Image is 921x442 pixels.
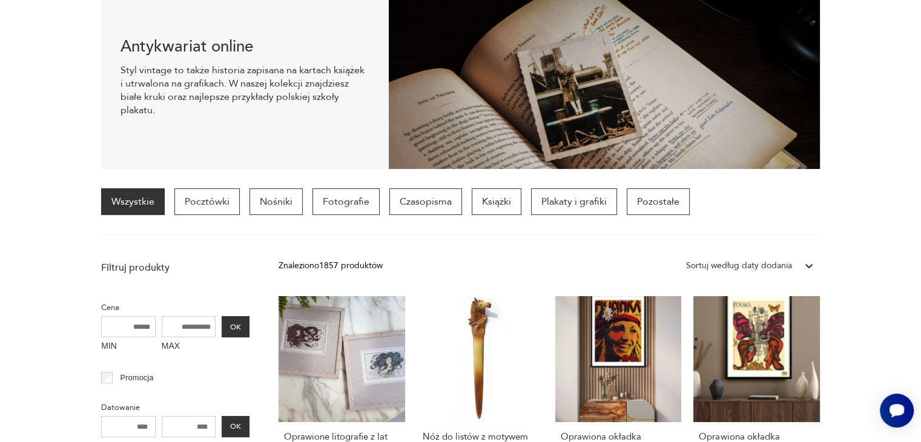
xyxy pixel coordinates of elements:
a: Czasopisma [389,188,462,215]
p: Cena [101,301,249,314]
p: Filtruj produkty [101,261,249,274]
h1: Antykwariat online [120,39,369,54]
a: Wszystkie [101,188,165,215]
a: Pocztówki [174,188,240,215]
a: Plakaty i grafiki [531,188,617,215]
p: Datowanie [101,401,249,414]
a: Książki [472,188,521,215]
a: Fotografie [312,188,380,215]
iframe: Smartsupp widget button [880,394,914,427]
a: Nośniki [249,188,303,215]
a: Pozostałe [627,188,690,215]
label: MAX [162,337,216,357]
button: OK [222,316,249,337]
div: Sortuj według daty dodania [686,259,792,272]
p: Promocja [120,371,154,384]
label: MIN [101,337,156,357]
p: Styl vintage to także historia zapisana na kartach książek i utrwalona na grafikach. W naszej kol... [120,64,369,117]
button: OK [222,416,249,437]
div: Znaleziono 1857 produktów [279,259,383,272]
